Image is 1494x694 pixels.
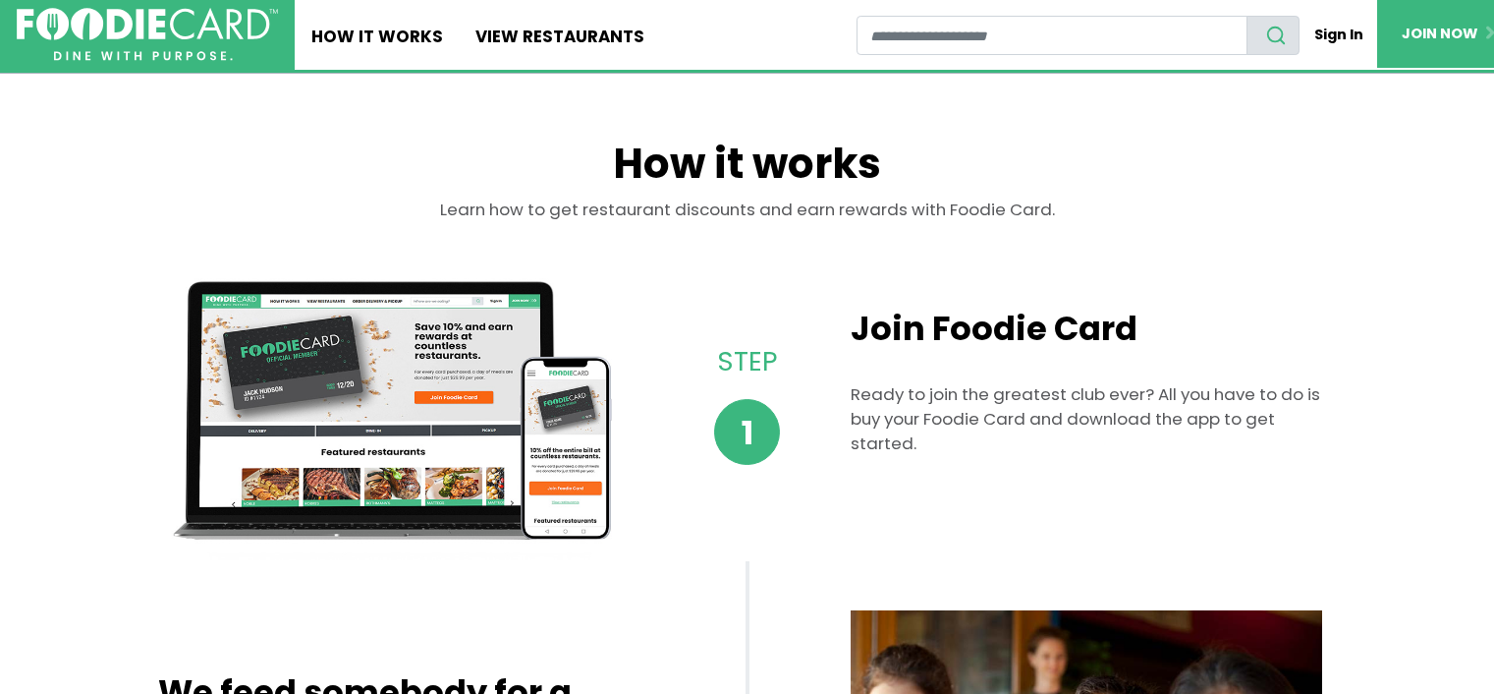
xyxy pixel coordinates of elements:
[689,342,805,382] p: Step
[158,198,1337,247] div: Learn how to get restaurant discounts and earn rewards with Foodie Card.
[851,382,1322,457] p: Ready to join the greatest club ever? All you have to do is buy your Foodie Card and download the...
[1300,16,1377,54] a: Sign In
[851,310,1322,349] h2: Join Foodie Card
[857,16,1247,55] input: restaurant search
[714,399,780,465] span: 1
[17,8,278,61] img: FoodieCard; Eat, Drink, Save, Donate
[1246,16,1300,55] button: search
[158,140,1337,198] h1: How it works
